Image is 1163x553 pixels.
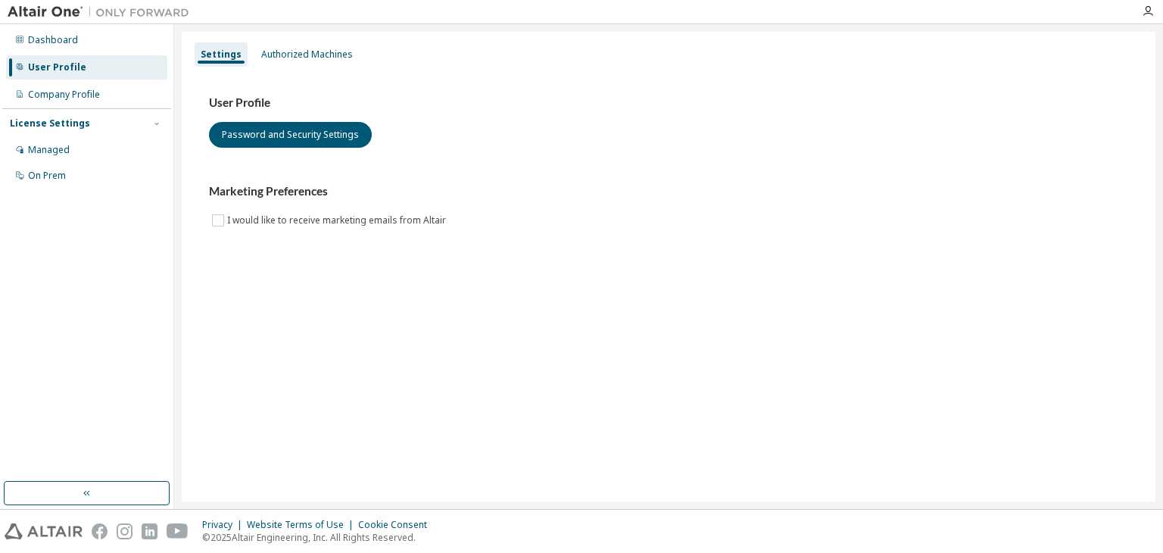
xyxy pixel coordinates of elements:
[92,523,108,539] img: facebook.svg
[209,95,1128,111] h3: User Profile
[202,519,247,531] div: Privacy
[8,5,197,20] img: Altair One
[28,89,100,101] div: Company Profile
[227,211,449,230] label: I would like to receive marketing emails from Altair
[117,523,133,539] img: instagram.svg
[201,48,242,61] div: Settings
[247,519,358,531] div: Website Terms of Use
[202,531,436,544] p: © 2025 Altair Engineering, Inc. All Rights Reserved.
[358,519,436,531] div: Cookie Consent
[167,523,189,539] img: youtube.svg
[209,184,1128,199] h3: Marketing Preferences
[10,117,90,130] div: License Settings
[28,34,78,46] div: Dashboard
[28,144,70,156] div: Managed
[28,170,66,182] div: On Prem
[28,61,86,73] div: User Profile
[5,523,83,539] img: altair_logo.svg
[261,48,353,61] div: Authorized Machines
[142,523,157,539] img: linkedin.svg
[209,122,372,148] button: Password and Security Settings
